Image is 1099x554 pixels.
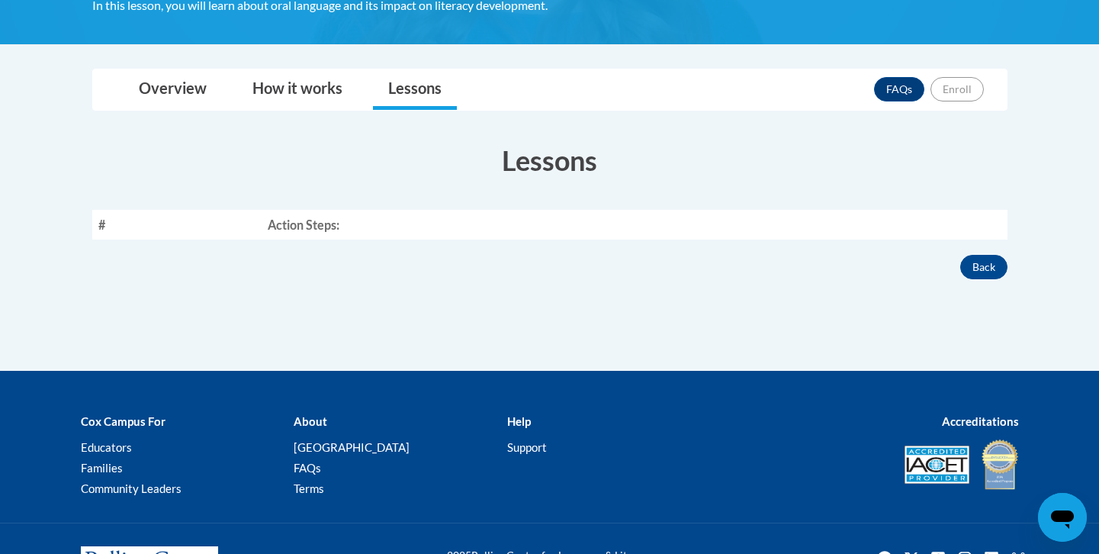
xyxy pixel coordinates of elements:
th: Action Steps: [262,210,1007,240]
button: Back [960,255,1007,279]
iframe: Button to launch messaging window [1038,493,1087,542]
img: Accredited IACET® Provider [905,446,969,484]
b: Cox Campus For [81,414,165,428]
a: Lessons [373,69,457,110]
a: Families [81,461,123,475]
button: Enroll [930,77,984,101]
a: Terms [294,482,324,495]
th: # [92,210,262,240]
a: Community Leaders [81,482,182,495]
b: Accreditations [942,414,1019,428]
h3: Lessons [92,141,1007,179]
a: FAQs [294,461,321,475]
a: Educators [81,440,132,454]
b: Help [507,414,531,428]
a: [GEOGRAPHIC_DATA] [294,440,410,454]
b: About [294,414,327,428]
img: IDA® Accredited [981,438,1019,491]
a: Overview [124,69,222,110]
a: FAQs [874,77,924,101]
a: Support [507,440,547,454]
a: How it works [237,69,358,110]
